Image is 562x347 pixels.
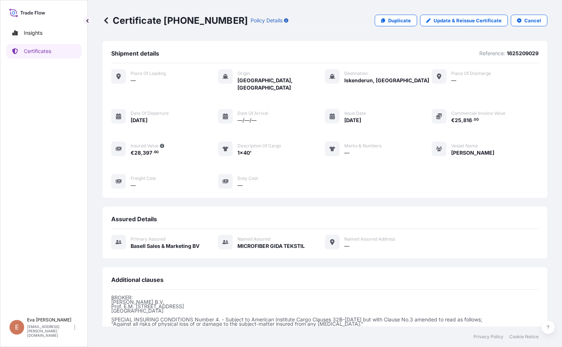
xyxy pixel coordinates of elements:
[131,110,169,116] span: Date of departure
[131,242,199,250] span: Basell Sales & Marketing BV
[131,143,158,149] span: Insured Value
[507,50,539,57] p: 1625209029
[6,44,82,59] a: Certificates
[24,29,42,37] p: Insights
[237,143,281,149] span: Description of cargo
[237,182,243,189] span: —
[472,118,473,121] span: .
[27,317,72,323] p: Eva [PERSON_NAME]
[237,236,270,242] span: Named Assured
[451,118,455,123] span: €
[524,17,541,24] p: Cancel
[6,26,82,40] a: Insights
[111,276,164,283] span: Additional clauses
[153,151,154,154] span: .
[134,150,141,155] span: 28
[451,149,494,156] span: [PERSON_NAME]
[237,242,305,250] span: MICROFIBER GIDA TEKSTIL
[131,150,134,155] span: €
[473,334,503,340] a: Privacy Policy
[509,334,539,340] a: Cookie Notice
[511,15,547,26] button: Cancel
[451,110,505,116] span: Commercial Invoice Value
[420,15,508,26] a: Update & Reissue Certificate
[143,150,152,155] span: 397
[131,182,136,189] span: —
[237,110,268,116] span: Date of arrival
[24,48,51,55] p: Certificates
[344,77,429,84] span: Iskenderun, [GEOGRAPHIC_DATA]
[479,50,505,57] p: Reference:
[237,71,250,76] span: Origin
[434,17,502,24] p: Update & Reissue Certificate
[131,117,147,124] span: [DATE]
[388,17,411,24] p: Duplicate
[461,118,463,123] span: ,
[251,17,282,24] p: Policy Details
[237,176,258,181] span: Duty Cost
[344,242,349,250] span: —
[344,236,395,242] span: Named Assured Address
[344,143,382,149] span: Marks & Numbers
[237,149,252,156] span: 1x40'
[141,150,143,155] span: ,
[131,71,166,76] span: Place of Loading
[15,324,19,331] span: E
[344,71,368,76] span: Destination
[154,151,159,154] span: 60
[102,15,248,26] p: Certificate [PHONE_NUMBER]
[237,77,325,91] span: [GEOGRAPHIC_DATA], [GEOGRAPHIC_DATA]
[375,15,417,26] a: Duplicate
[111,215,157,223] span: Assured Details
[111,295,539,326] p: BROKER: [PERSON_NAME] B.V. Prof. E.M. [STREET_ADDRESS] [GEOGRAPHIC_DATA] SPECIAL INSURING CONDITI...
[451,143,478,149] span: Vessel Name
[344,117,361,124] span: [DATE]
[451,71,491,76] span: Place of discharge
[111,50,159,57] span: Shipment details
[455,118,461,123] span: 25
[474,118,479,121] span: 00
[131,77,136,84] span: —
[344,149,349,156] span: —
[131,236,165,242] span: Primary assured
[463,118,472,123] span: 816
[344,110,366,116] span: Issue Date
[131,176,156,181] span: Freight Cost
[237,117,256,124] span: —/—/—
[451,77,456,84] span: —
[27,324,72,337] p: [EMAIL_ADDRESS][PERSON_NAME][DOMAIN_NAME]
